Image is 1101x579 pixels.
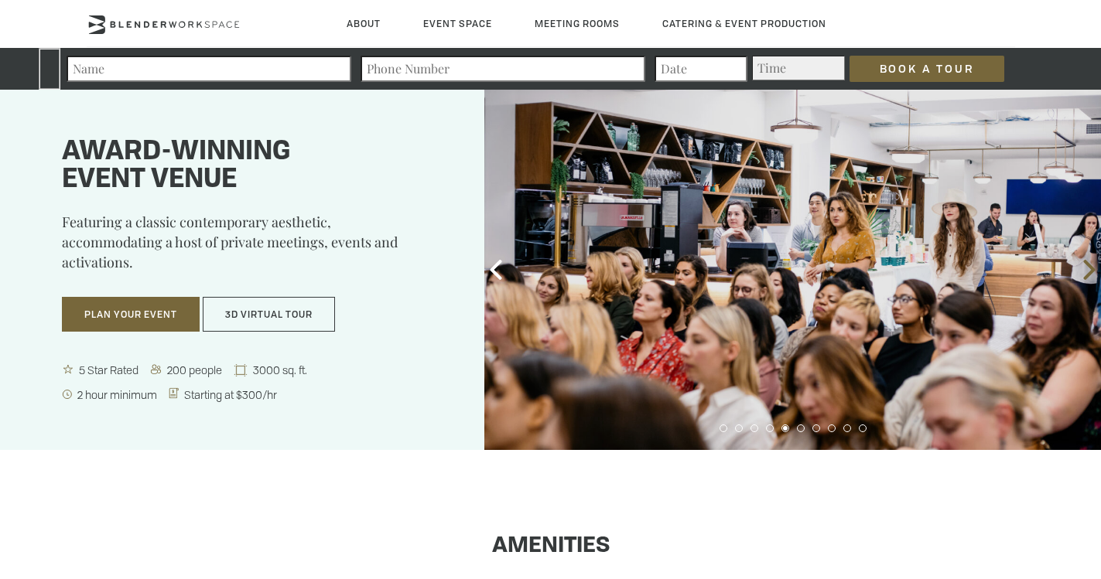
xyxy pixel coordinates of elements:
[87,534,1015,559] h1: Amenities
[164,363,227,377] span: 200 people
[62,138,446,194] h1: Award-winning event venue
[62,297,200,332] button: Plan Your Event
[655,56,747,82] input: Date
[67,56,351,82] input: Name
[181,387,282,402] span: Starting at $300/hr
[76,363,143,377] span: 5 Star Rated
[850,56,1004,82] input: Book a Tour
[822,381,1101,579] iframe: Chat Widget
[74,387,162,402] span: 2 hour minimum
[62,212,446,283] p: Featuring a classic contemporary aesthetic, accommodating a host of private meetings, events and ...
[203,297,335,332] button: 3D Virtual Tour
[250,363,312,377] span: 3000 sq. ft.
[361,56,645,82] input: Phone Number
